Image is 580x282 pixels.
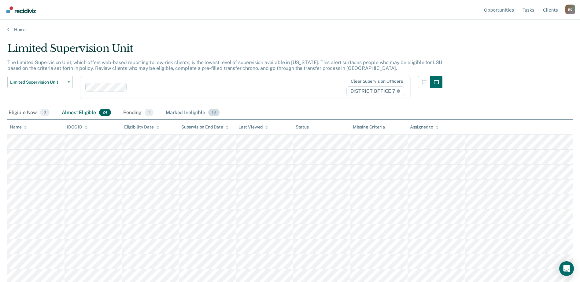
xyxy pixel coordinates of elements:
[181,125,229,130] div: Supervision End Date
[99,109,111,117] span: 24
[565,5,575,14] div: R C
[145,109,153,117] span: 1
[351,79,403,84] div: Clear supervision officers
[122,106,155,120] div: Pending1
[7,27,573,32] a: Home
[296,125,309,130] div: Status
[7,42,442,60] div: Limited Supervision Unit
[559,261,574,276] div: Open Intercom Messenger
[353,125,385,130] div: Missing Criteria
[238,125,268,130] div: Last Viewed
[10,80,65,85] span: Limited Supervision Unit
[40,109,50,117] span: 0
[164,106,220,120] div: Marked Ineligible18
[346,86,404,96] span: DISTRICT OFFICE 7
[67,125,88,130] div: IDOC ID
[410,125,439,130] div: Assigned to
[61,106,112,120] div: Almost Eligible24
[565,5,575,14] button: Profile dropdown button
[6,6,36,13] img: Recidiviz
[124,125,159,130] div: Eligibility Date
[7,60,442,71] p: The Limited Supervision Unit, which offers web-based reporting to low-risk clients, is the lowest...
[7,106,51,120] div: Eligible Now0
[7,76,73,88] button: Limited Supervision Unit
[10,125,27,130] div: Name
[208,109,220,117] span: 18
